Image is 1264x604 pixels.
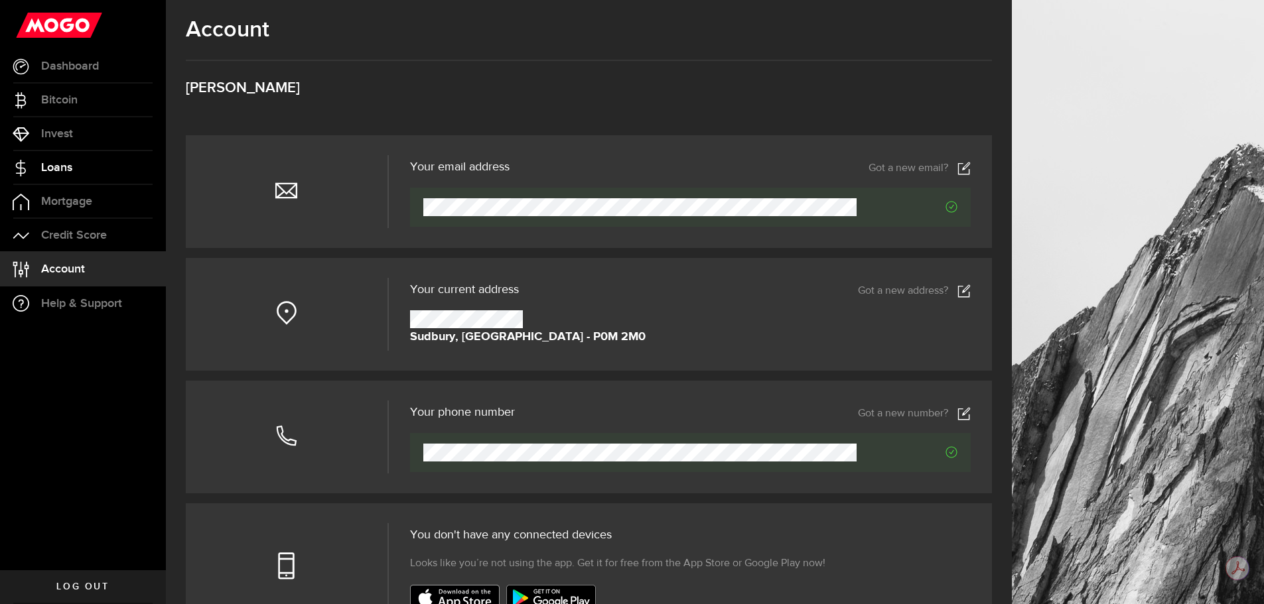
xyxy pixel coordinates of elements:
span: Help & Support [41,298,122,310]
span: Looks like you’re not using the app. Get it for free from the App Store or Google Play now! [410,556,825,572]
span: Verified [857,446,957,458]
span: Log out [56,582,109,591]
strong: Sudbury, [GEOGRAPHIC_DATA] - P0M 2M0 [410,328,646,346]
a: Got a new number? [858,407,971,420]
h1: Account [186,17,992,43]
span: Verified [857,201,957,213]
span: Dashboard [41,60,99,72]
span: Mortgage [41,196,92,208]
span: Bitcoin [41,94,78,106]
span: You don't have any connected devices [410,529,612,541]
span: Loans [41,162,72,174]
a: Got a new email? [869,162,971,175]
h3: [PERSON_NAME] [186,81,992,95]
span: Invest [41,128,73,140]
a: Got a new address? [858,284,971,298]
h3: Your phone number [410,406,515,418]
button: Open LiveChat chat widget [11,5,50,45]
span: Your current address [410,284,519,296]
h3: Your email address [410,161,510,173]
span: Account [41,263,85,275]
span: Credit Score [41,229,107,241]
